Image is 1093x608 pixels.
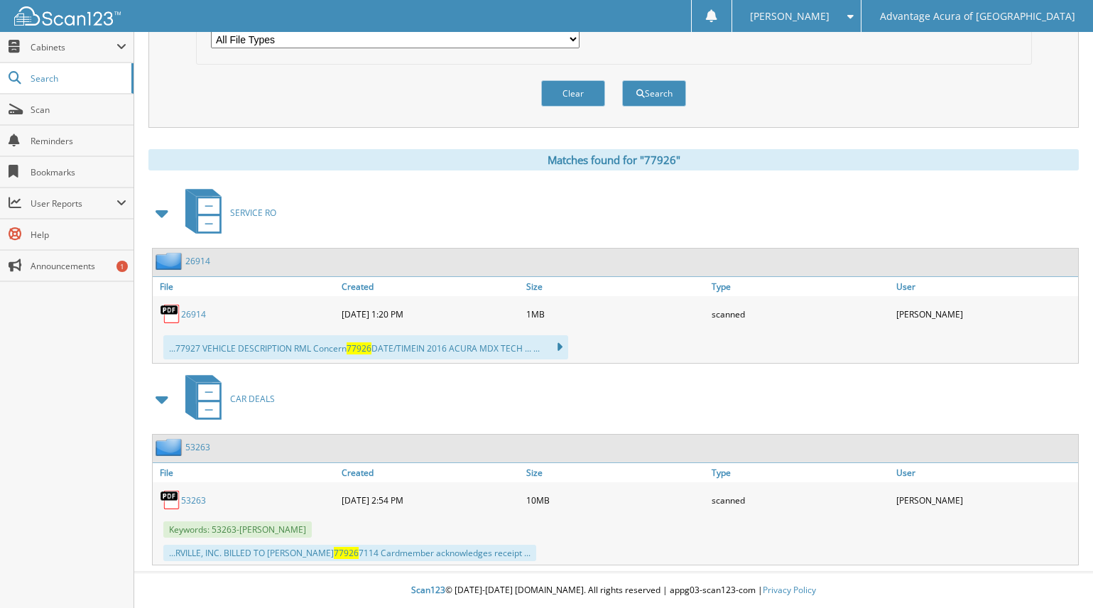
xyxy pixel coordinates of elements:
[230,207,276,219] span: SERVICE RO
[893,277,1078,296] a: User
[338,300,523,328] div: [DATE] 1:20 PM
[181,308,206,320] a: 26914
[160,303,181,325] img: PDF.png
[708,486,893,514] div: scanned
[31,229,126,241] span: Help
[153,463,338,482] a: File
[523,300,708,328] div: 1MB
[185,255,210,267] a: 26914
[31,135,126,147] span: Reminders
[893,300,1078,328] div: [PERSON_NAME]
[134,573,1093,608] div: © [DATE]-[DATE] [DOMAIN_NAME]. All rights reserved | appg03-scan123-com |
[523,277,708,296] a: Size
[334,547,359,559] span: 77926
[338,463,523,482] a: Created
[116,261,128,272] div: 1
[160,489,181,511] img: PDF.png
[31,197,116,210] span: User Reports
[523,486,708,514] div: 10MB
[338,486,523,514] div: [DATE] 2:54 PM
[148,149,1079,170] div: Matches found for "77926"
[708,277,893,296] a: Type
[31,104,126,116] span: Scan
[156,438,185,456] img: folder2.png
[411,584,445,596] span: Scan123
[622,80,686,107] button: Search
[347,342,371,354] span: 77926
[163,521,312,538] span: Keywords: 53263-[PERSON_NAME]
[541,80,605,107] button: Clear
[181,494,206,506] a: 53263
[31,166,126,178] span: Bookmarks
[750,12,830,21] span: [PERSON_NAME]
[230,393,275,405] span: CAR DEALS
[14,6,121,26] img: scan123-logo-white.svg
[163,545,536,561] div: ...RVILLE, INC. BILLED TO [PERSON_NAME] 7114 Cardmember acknowledges receipt ...
[177,185,276,241] a: SERVICE RO
[893,463,1078,482] a: User
[880,12,1075,21] span: Advantage Acura of [GEOGRAPHIC_DATA]
[31,41,116,53] span: Cabinets
[338,277,523,296] a: Created
[153,277,338,296] a: File
[763,584,816,596] a: Privacy Policy
[893,486,1078,514] div: [PERSON_NAME]
[708,463,893,482] a: Type
[185,441,210,453] a: 53263
[177,371,275,427] a: CAR DEALS
[163,335,568,359] div: ...77927 VEHICLE DESCRIPTION RML Concern DATE/TIMEIN 2016 ACURA MDX TECH ... ...
[31,260,126,272] span: Announcements
[31,72,124,85] span: Search
[156,252,185,270] img: folder2.png
[708,300,893,328] div: scanned
[523,463,708,482] a: Size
